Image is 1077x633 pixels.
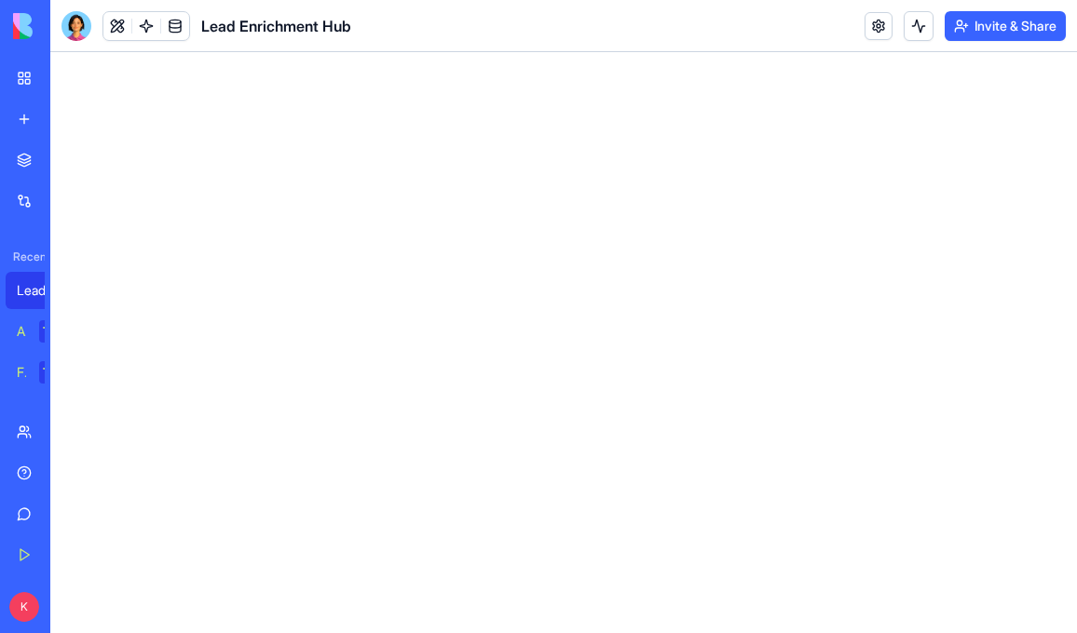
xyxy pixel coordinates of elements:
div: Feedback Form [17,363,26,382]
div: Lead Enrichment Hub [17,281,69,300]
span: Lead Enrichment Hub [201,15,351,37]
div: TRY [39,320,69,343]
img: logo [13,13,129,39]
span: Recent [6,249,45,264]
span: K [9,592,39,622]
a: AI Logo GeneratorTRY [6,313,80,350]
div: AI Logo Generator [17,322,26,341]
button: Invite & Share [945,11,1066,41]
a: Lead Enrichment Hub [6,272,80,309]
div: TRY [39,361,69,384]
a: Feedback FormTRY [6,354,80,391]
